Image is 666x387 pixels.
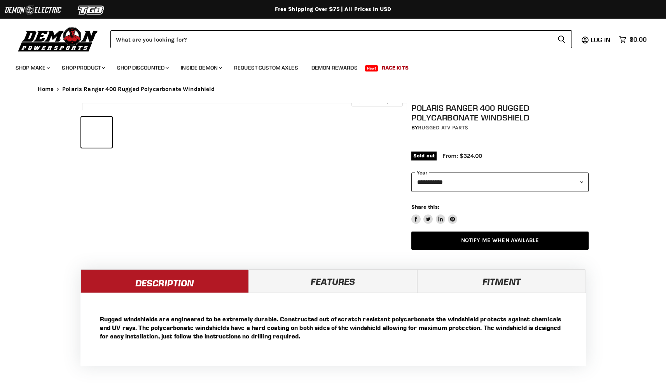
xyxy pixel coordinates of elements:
h1: Polaris Ranger 400 Rugged Polycarbonate Windshield [411,103,589,122]
span: Click to expand [355,98,399,104]
a: Home [38,86,54,92]
nav: Breadcrumbs [22,86,644,92]
a: $0.00 [615,34,650,45]
span: Share this: [411,204,439,210]
a: Notify Me When Available [411,232,589,250]
a: Rugged ATV Parts [418,124,468,131]
ul: Main menu [10,57,645,76]
a: Race Kits [376,60,414,76]
p: Rugged windshields are engineered to be extremely durable. Constructed out of scratch resistant p... [100,315,566,340]
form: Product [110,30,572,48]
aside: Share this: [411,204,458,224]
a: Shop Product [56,60,110,76]
a: Description [80,269,249,293]
a: Fitment [417,269,586,293]
a: Shop Make [10,60,54,76]
img: Demon Powersports [16,25,101,53]
a: Inside Demon [175,60,227,76]
a: Demon Rewards [306,60,364,76]
button: Search [551,30,572,48]
div: by [411,124,589,132]
a: Shop Discounted [111,60,173,76]
span: Polaris Ranger 400 Rugged Polycarbonate Windshield [62,86,215,92]
span: $0.00 [629,36,647,43]
a: Request Custom Axles [228,60,304,76]
img: Demon Electric Logo 2 [4,3,62,17]
a: Features [249,269,417,293]
span: Sold out [411,152,437,160]
img: TGB Logo 2 [62,3,121,17]
span: New! [365,65,378,71]
button: IMAGE thumbnail [81,117,112,148]
span: From: $324.00 [442,152,482,159]
span: Log in [591,36,610,44]
a: Log in [587,36,615,43]
div: Free Shipping Over $75 | All Prices In USD [22,6,644,13]
select: year [411,173,589,192]
input: Search [110,30,551,48]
